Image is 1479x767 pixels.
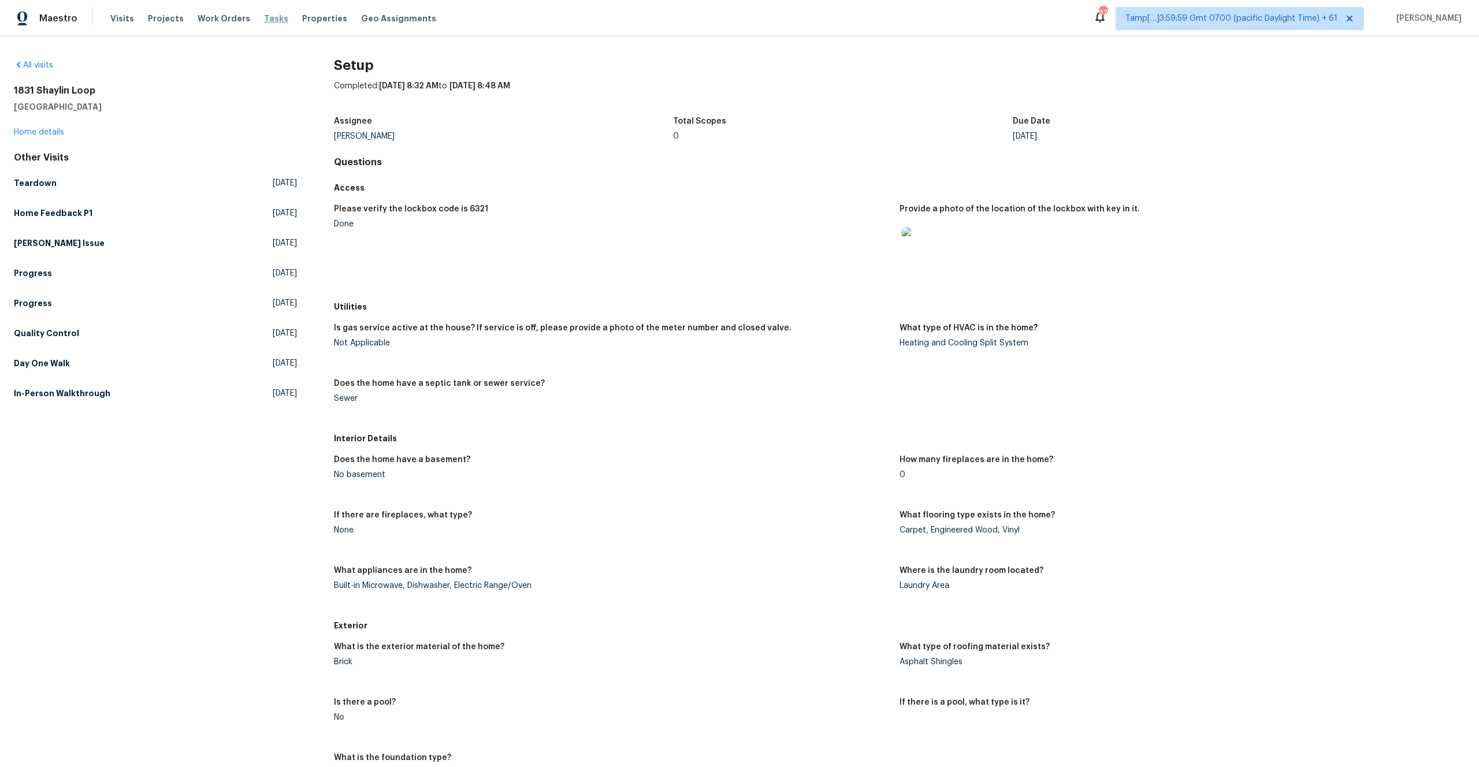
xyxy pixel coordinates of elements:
[148,13,184,24] span: Projects
[264,14,288,23] span: Tasks
[334,157,1465,168] h4: Questions
[900,567,1043,575] h5: Where is the laundry room located?
[334,80,1465,110] div: Completed: to
[673,132,1013,140] div: 0
[14,327,79,339] h5: Quality Control
[14,203,297,224] a: Home Feedback P1[DATE]
[334,456,470,464] h5: Does the home have a basement?
[14,353,297,374] a: Day One Walk[DATE]
[273,207,297,219] span: [DATE]
[273,267,297,279] span: [DATE]
[379,82,439,90] span: [DATE] 8:32 AM
[334,511,472,519] h5: If there are fireplaces, what type?
[1013,117,1050,125] h5: Due Date
[334,620,1465,631] h5: Exterior
[334,582,890,590] div: Built-in Microwave, Dishwasher, Electric Range/Oven
[334,433,1465,444] h5: Interior Details
[334,713,890,721] div: No
[361,13,436,24] span: Geo Assignments
[273,388,297,399] span: [DATE]
[1013,132,1352,140] div: [DATE]
[900,324,1038,332] h5: What type of HVAC is in the home?
[334,471,890,479] div: No basement
[14,293,297,314] a: Progress[DATE]
[900,582,1456,590] div: Laundry Area
[334,301,1465,312] h5: Utilities
[334,394,890,403] div: Sewer
[273,177,297,189] span: [DATE]
[14,323,297,344] a: Quality Control[DATE]
[334,220,890,228] div: Done
[14,177,57,189] h5: Teardown
[14,101,297,113] h5: [GEOGRAPHIC_DATA]
[334,339,890,347] div: Not Applicable
[900,526,1456,534] div: Carpet, Engineered Wood, Vinyl
[900,643,1050,651] h5: What type of roofing material exists?
[900,205,1140,213] h5: Provide a photo of the location of the lockbox with key in it.
[334,324,791,332] h5: Is gas service active at the house? If service is off, please provide a photo of the meter number...
[900,511,1055,519] h5: What flooring type exists in the home?
[14,85,297,96] h2: 1831 Shaylin Loop
[334,698,396,706] h5: Is there a pool?
[334,567,471,575] h5: What appliances are in the home?
[334,132,674,140] div: [PERSON_NAME]
[273,237,297,249] span: [DATE]
[14,383,297,404] a: In-Person Walkthrough[DATE]
[449,82,510,90] span: [DATE] 8:48 AM
[273,297,297,309] span: [DATE]
[334,754,451,762] h5: What is the foundation type?
[302,13,347,24] span: Properties
[273,358,297,369] span: [DATE]
[1125,13,1337,24] span: Tamp[…]3:59:59 Gmt 0700 (pacific Daylight Time) + 61
[673,117,726,125] h5: Total Scopes
[14,358,70,369] h5: Day One Walk
[900,658,1456,666] div: Asphalt Shingles
[14,267,52,279] h5: Progress
[198,13,250,24] span: Work Orders
[1392,13,1462,24] span: [PERSON_NAME]
[14,207,92,219] h5: Home Feedback P1
[14,263,297,284] a: Progress[DATE]
[900,698,1030,706] h5: If there is a pool, what type is it?
[14,297,52,309] h5: Progress
[334,526,890,534] div: None
[14,233,297,254] a: [PERSON_NAME] Issue[DATE]
[14,152,297,163] div: Other Visits
[14,388,110,399] h5: In-Person Walkthrough
[39,13,77,24] span: Maestro
[273,327,297,339] span: [DATE]
[334,643,504,651] h5: What is the exterior material of the home?
[900,471,1456,479] div: 0
[334,59,1465,71] h2: Setup
[334,658,890,666] div: Brick
[14,173,297,193] a: Teardown[DATE]
[900,456,1053,464] h5: How many fireplaces are in the home?
[334,117,372,125] h5: Assignee
[14,237,105,249] h5: [PERSON_NAME] Issue
[334,379,545,388] h5: Does the home have a septic tank or sewer service?
[1099,7,1107,18] div: 874
[334,182,1465,193] h5: Access
[14,61,53,69] a: All visits
[900,339,1456,347] div: Heating and Cooling Split System
[14,128,64,136] a: Home details
[110,13,134,24] span: Visits
[334,205,488,213] h5: Please verify the lockbox code is 6321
